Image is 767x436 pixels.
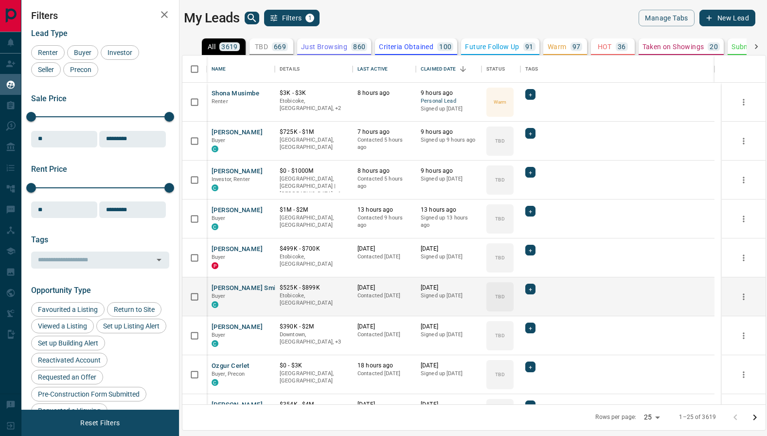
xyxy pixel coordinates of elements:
div: + [525,89,535,100]
h1: My Leads [184,10,240,26]
div: Claimed Date [416,55,482,83]
div: + [525,128,535,139]
p: Contacted 5 hours ago [357,175,411,190]
span: Return to Site [110,306,158,313]
div: Reactivated Account [31,353,107,367]
p: Signed up [DATE] [421,175,477,183]
span: Renter [35,49,61,56]
span: 1 [306,15,313,21]
p: Just Browsing [301,43,347,50]
p: TBD [495,215,504,222]
button: [PERSON_NAME] [212,167,263,176]
p: West End, Toronto [280,97,348,112]
span: Seller [35,66,57,73]
button: New Lead [699,10,755,26]
p: 8 hours ago [357,89,411,97]
span: + [529,167,532,177]
p: Signed up 13 hours ago [421,214,477,229]
button: Shona Musimbe [212,89,259,98]
p: Signed up 9 hours ago [421,136,477,144]
p: Warm [548,43,567,50]
div: Status [486,55,505,83]
span: Requested a Viewing [35,407,104,415]
div: 25 [640,410,663,424]
button: [PERSON_NAME] [212,323,263,332]
span: + [529,245,532,255]
span: + [529,401,532,411]
p: Contacted [DATE] [357,370,411,378]
button: more [736,134,751,148]
p: TBD [495,176,504,183]
div: condos.ca [212,340,218,347]
div: Favourited a Listing [31,302,105,317]
p: [DATE] [357,284,411,292]
div: Renter [31,45,65,60]
div: Name [207,55,275,83]
div: Set up Listing Alert [96,319,166,333]
p: $0 - $3K [280,362,348,370]
span: Personal Lead [421,97,477,106]
button: more [736,212,751,226]
span: Tags [31,235,48,244]
div: Investor [101,45,139,60]
span: Viewed a Listing [35,322,90,330]
p: [GEOGRAPHIC_DATA], [GEOGRAPHIC_DATA] [280,136,348,151]
p: Signed up [DATE] [421,105,477,113]
span: Favourited a Listing [35,306,101,313]
div: condos.ca [212,301,218,308]
p: Etobicoke, [GEOGRAPHIC_DATA] [280,253,348,268]
p: TBD [495,371,504,378]
span: Buyer, Precon [212,371,245,377]
div: Return to Site [107,302,161,317]
span: Set up Building Alert [35,339,102,347]
button: [PERSON_NAME] [212,128,263,137]
button: Ozgur Cerlet [212,362,250,371]
p: 1–25 of 3619 [679,413,716,421]
p: 9 hours ago [421,128,477,136]
p: 100 [439,43,451,50]
button: more [736,328,751,343]
p: Contacted 9 hours ago [357,214,411,229]
button: more [736,367,751,382]
p: [DATE] [357,400,411,409]
div: + [525,245,535,255]
button: [PERSON_NAME] [212,400,263,410]
p: $499K - $700K [280,245,348,253]
div: Details [275,55,353,83]
div: + [525,284,535,294]
div: condos.ca [212,184,218,191]
div: property.ca [212,262,218,269]
button: [PERSON_NAME] [212,206,263,215]
span: Buyer [212,293,226,299]
span: + [529,284,532,294]
div: + [525,323,535,333]
span: Precon [67,66,95,73]
p: 7 hours ago [357,128,411,136]
span: Rent Price [31,164,67,174]
button: Go to next page [745,408,765,427]
p: Signed up [DATE] [421,292,477,300]
p: 91 [525,43,534,50]
div: Claimed Date [421,55,456,83]
p: All [208,43,215,50]
p: Signed up [DATE] [421,331,477,339]
div: Set up Building Alert [31,336,105,350]
button: more [736,251,751,265]
div: + [525,400,535,411]
span: Set up Listing Alert [100,322,163,330]
p: $725K - $1M [280,128,348,136]
button: [PERSON_NAME] Smile [212,284,281,293]
p: Future Follow Up [465,43,519,50]
button: Sort [456,62,470,76]
p: 13 hours ago [357,206,411,214]
button: Manage Tabs [639,10,694,26]
div: Pre-Construction Form Submitted [31,387,146,401]
p: Contacted 5 hours ago [357,136,411,151]
p: Contacted [DATE] [357,292,411,300]
span: Requested an Offer [35,373,100,381]
p: 18 hours ago [357,362,411,370]
span: + [529,206,532,216]
p: Warm [494,98,506,106]
span: Reactivated Account [35,356,104,364]
div: + [525,167,535,178]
